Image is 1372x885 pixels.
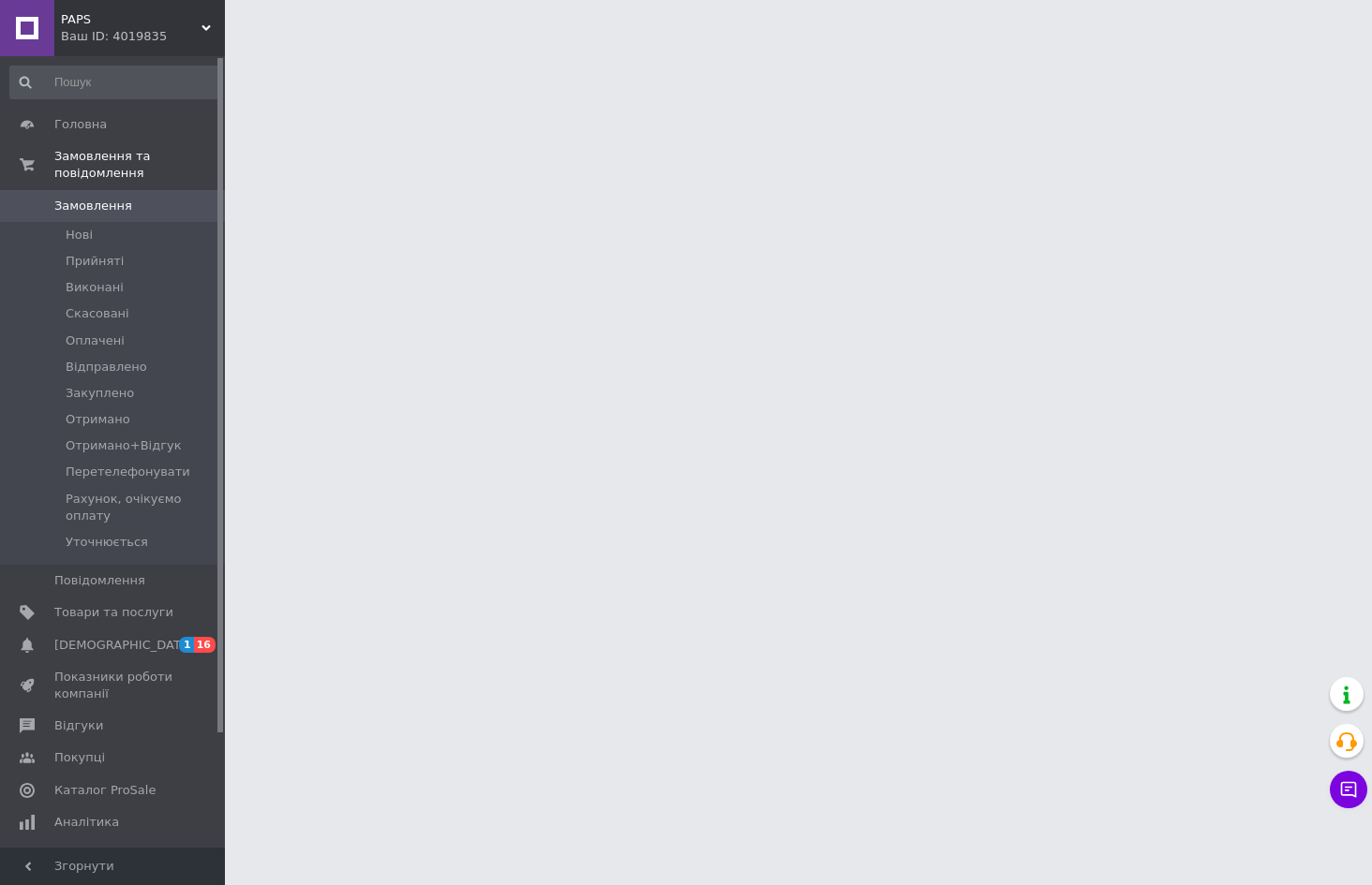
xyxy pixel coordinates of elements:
span: Отримано [66,411,130,428]
span: Прийняті [66,253,124,270]
span: Замовлення [54,198,132,214]
span: Виконані [66,279,124,296]
span: Уточнюється [66,534,148,551]
span: Відправлено [66,359,147,376]
span: 1 [179,637,194,653]
span: Аналітика [54,814,119,831]
span: Покупці [54,749,105,766]
span: Головна [54,116,107,133]
span: Повідомлення [54,572,145,589]
span: Перетелефонувати [66,464,190,480]
span: Каталог ProSale [54,782,156,799]
span: Управління сайтом [54,846,173,879]
span: 16 [194,637,216,653]
span: Відгуки [54,717,103,734]
span: Рахунок, очікуємо оплату [66,491,219,524]
span: Товари та послуги [54,604,173,621]
span: [DEMOGRAPHIC_DATA] [54,637,193,654]
span: Оплачені [66,332,125,349]
span: Показники роботи компанії [54,669,173,702]
button: Чат з покупцем [1330,771,1367,808]
div: Ваш ID: 4019835 [61,28,225,45]
span: Отримано+Відгук [66,437,182,454]
span: Нові [66,227,93,243]
span: PAPS [61,11,201,28]
span: Замовлення та повідомлення [54,148,225,182]
input: Пошук [9,66,221,99]
span: Закуплено [66,385,134,402]
span: Скасовані [66,305,129,322]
